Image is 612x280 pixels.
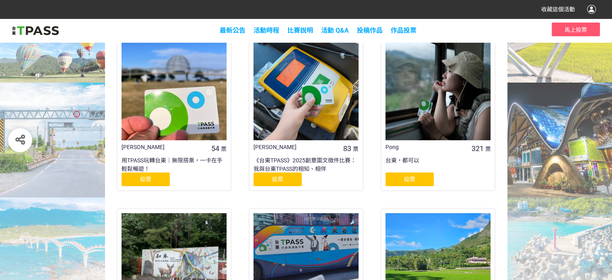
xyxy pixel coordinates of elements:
[471,144,483,153] span: 321
[122,143,206,151] div: [PERSON_NAME]
[140,176,151,183] span: 投票
[220,27,245,34] a: 最新公告
[253,27,279,34] a: 活動時程
[12,25,59,37] img: 2025創意影音/圖文徵件比賽「用TPASS玩轉台東」
[221,146,227,152] span: 票
[253,143,338,151] div: [PERSON_NAME]
[211,144,219,153] span: 54
[117,31,231,191] a: [PERSON_NAME]54票用TPASS玩轉台東｜無限搭乘，一卡在手輕鬆暢遊！投票
[541,6,575,12] span: 收藏這個活動
[485,146,490,152] span: 票
[385,143,470,151] div: Pong
[565,27,587,33] span: 馬上投票
[253,156,359,172] div: 《台東TPASS》2025創意圖文徵件比賽：我與台東TPASS的相知、相伴
[357,27,383,34] span: 投稿作品
[287,27,313,34] a: 比賽說明
[381,31,495,191] a: Pong321票台東，都可以投票
[249,31,363,191] a: [PERSON_NAME]83票《台東TPASS》2025創意圖文徵件比賽：我與台東TPASS的相知、相伴投票
[385,156,490,172] div: 台東，都可以
[391,27,416,34] span: 作品投票
[321,27,349,34] a: 活動 Q&A
[343,144,351,153] span: 83
[122,156,227,172] div: 用TPASS玩轉台東｜無限搭乘，一卡在手輕鬆暢遊！
[353,146,359,152] span: 票
[272,176,283,183] span: 投票
[552,23,600,36] button: 馬上投票
[404,176,415,183] span: 投票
